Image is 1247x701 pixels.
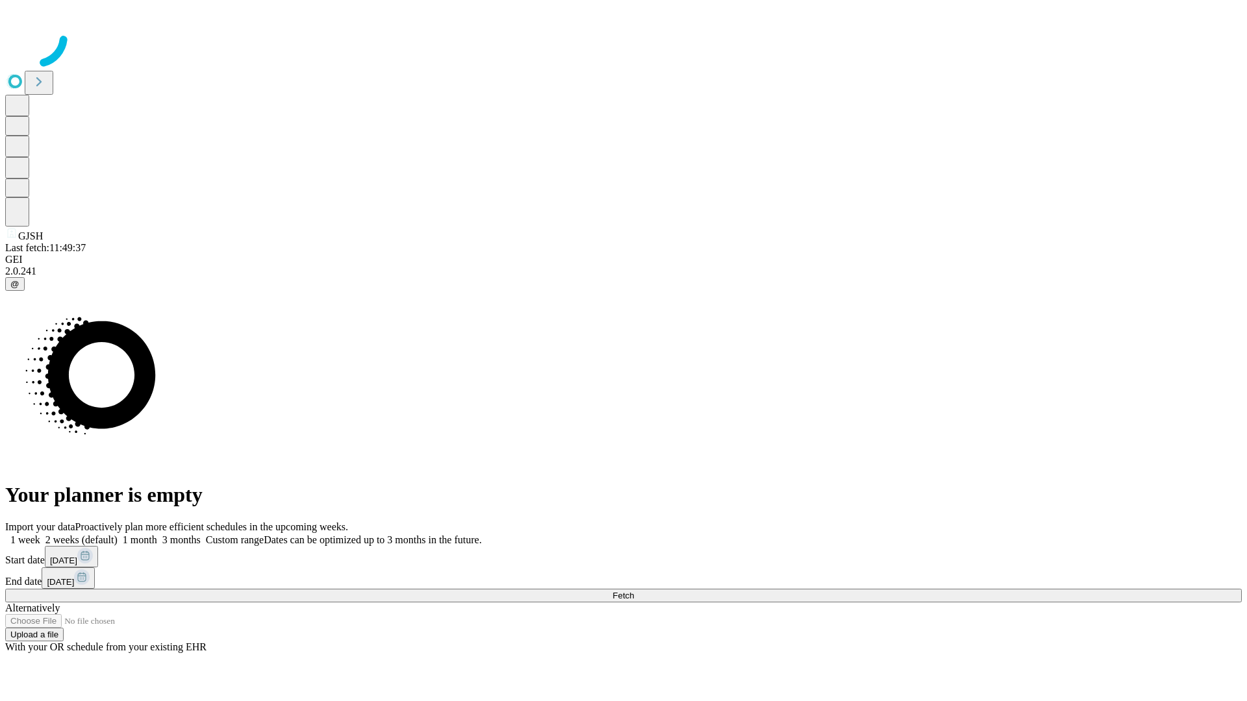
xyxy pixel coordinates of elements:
[162,534,201,545] span: 3 months
[5,521,75,532] span: Import your data
[5,589,1242,602] button: Fetch
[47,577,74,587] span: [DATE]
[5,602,60,613] span: Alternatively
[5,483,1242,507] h1: Your planner is empty
[18,230,43,241] span: GJSH
[45,546,98,567] button: [DATE]
[5,567,1242,589] div: End date
[50,556,77,565] span: [DATE]
[45,534,118,545] span: 2 weeks (default)
[5,628,64,641] button: Upload a file
[10,279,19,289] span: @
[123,534,157,545] span: 1 month
[5,254,1242,265] div: GEI
[264,534,481,545] span: Dates can be optimized up to 3 months in the future.
[10,534,40,545] span: 1 week
[5,277,25,291] button: @
[42,567,95,589] button: [DATE]
[612,591,634,600] span: Fetch
[5,265,1242,277] div: 2.0.241
[75,521,348,532] span: Proactively plan more efficient schedules in the upcoming weeks.
[206,534,264,545] span: Custom range
[5,546,1242,567] div: Start date
[5,641,207,652] span: With your OR schedule from your existing EHR
[5,242,86,253] span: Last fetch: 11:49:37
